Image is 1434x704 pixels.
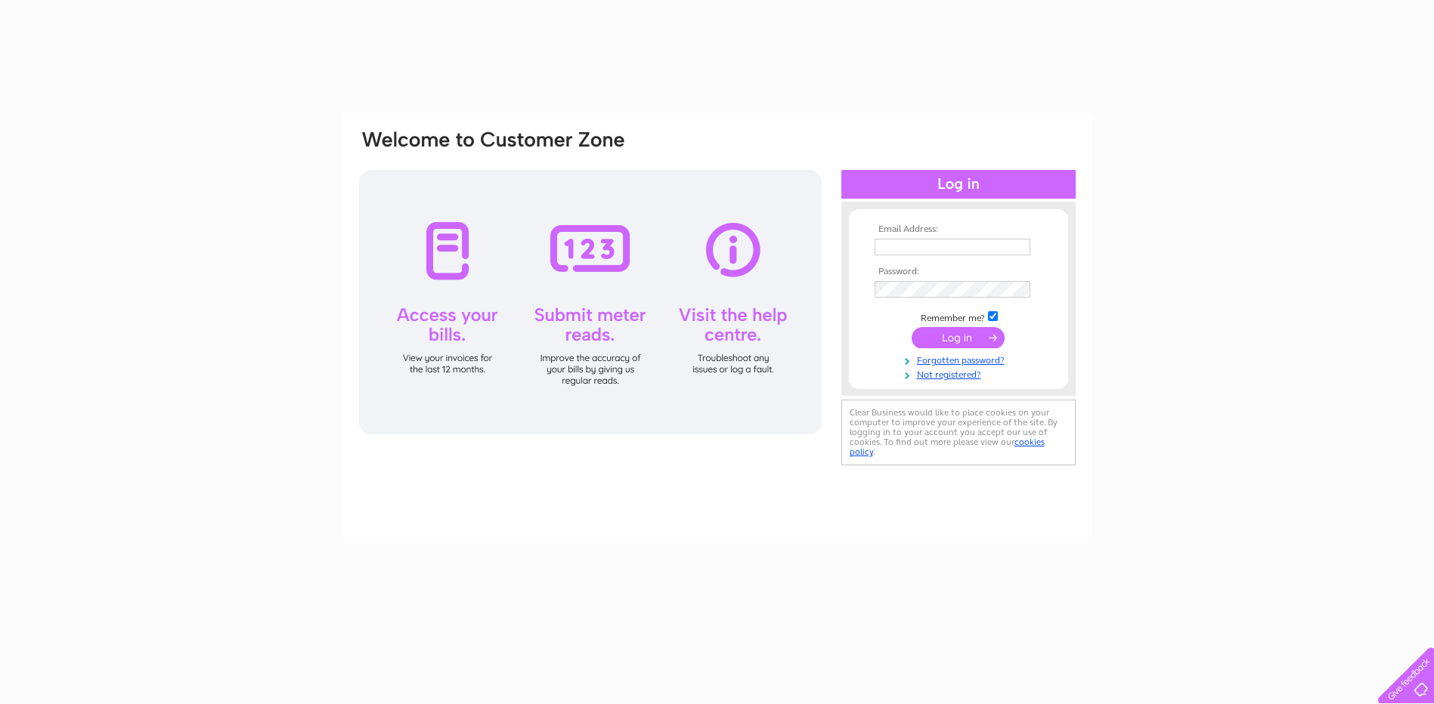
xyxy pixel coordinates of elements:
[841,400,1076,465] div: Clear Business would like to place cookies on your computer to improve your experience of the sit...
[871,309,1046,324] td: Remember me?
[875,366,1046,381] a: Not registered?
[875,352,1046,366] a: Forgotten password?
[912,327,1005,348] input: Submit
[871,267,1046,277] th: Password:
[850,437,1045,457] a: cookies policy
[871,224,1046,235] th: Email Address:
